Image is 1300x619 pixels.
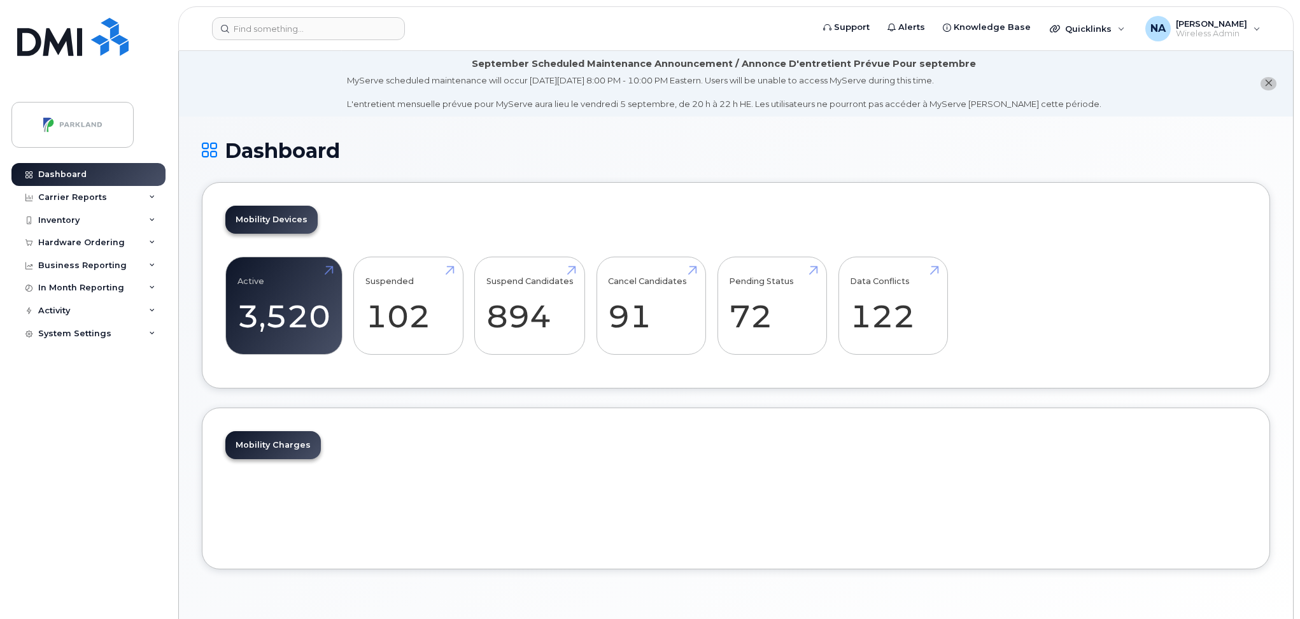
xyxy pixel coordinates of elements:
a: Suspend Candidates 894 [486,264,574,348]
a: Active 3,520 [237,264,330,348]
a: Data Conflicts 122 [850,264,936,348]
a: Cancel Candidates 91 [608,264,694,348]
a: Suspended 102 [365,264,451,348]
a: Mobility Charges [225,431,321,459]
a: Mobility Devices [225,206,318,234]
a: Pending Status 72 [729,264,815,348]
h1: Dashboard [202,139,1270,162]
div: September Scheduled Maintenance Announcement / Annonce D'entretient Prévue Pour septembre [472,57,976,71]
button: close notification [1261,77,1276,90]
div: MyServe scheduled maintenance will occur [DATE][DATE] 8:00 PM - 10:00 PM Eastern. Users will be u... [347,75,1101,110]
